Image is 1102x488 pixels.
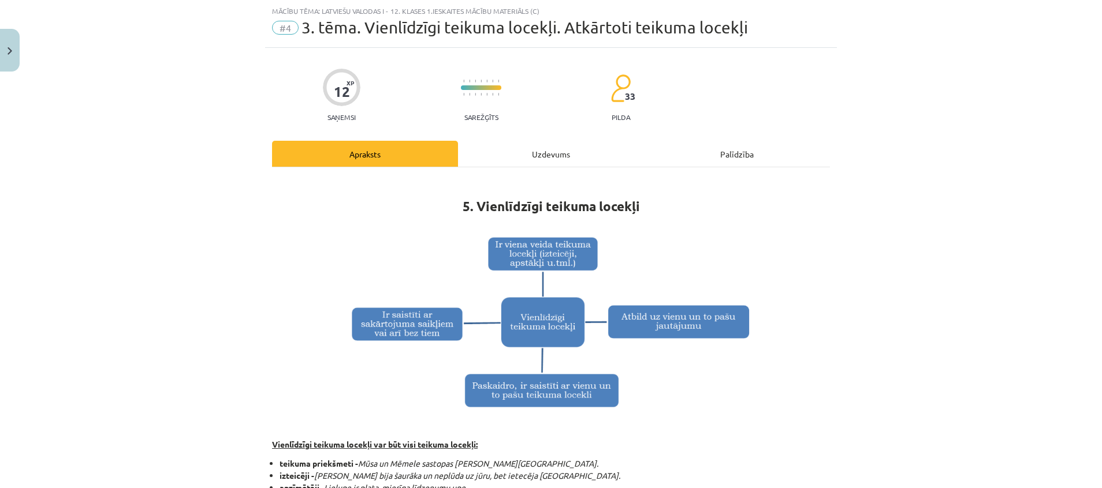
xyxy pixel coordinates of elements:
img: icon-short-line-57e1e144782c952c97e751825c79c345078a6d821885a25fce030b3d8c18986b.svg [469,93,470,96]
div: Palīdzība [644,141,830,167]
img: icon-short-line-57e1e144782c952c97e751825c79c345078a6d821885a25fce030b3d8c18986b.svg [475,93,476,96]
strong: izteicēji - [280,470,314,481]
img: students-c634bb4e5e11cddfef0936a35e636f08e4e9abd3cc4e673bd6f9a4125e45ecb1.svg [610,74,631,103]
img: icon-short-line-57e1e144782c952c97e751825c79c345078a6d821885a25fce030b3d8c18986b.svg [498,93,499,96]
img: icon-short-line-57e1e144782c952c97e751825c79c345078a6d821885a25fce030b3d8c18986b.svg [481,93,482,96]
img: icon-short-line-57e1e144782c952c97e751825c79c345078a6d821885a25fce030b3d8c18986b.svg [481,80,482,82]
img: icon-short-line-57e1e144782c952c97e751825c79c345078a6d821885a25fce030b3d8c18986b.svg [486,80,487,82]
em: Mūsa un Mēmele sastopas [PERSON_NAME][GEOGRAPHIC_DATA]. [358,458,598,468]
img: icon-short-line-57e1e144782c952c97e751825c79c345078a6d821885a25fce030b3d8c18986b.svg [469,80,470,82]
img: icon-close-lesson-0947bae3869378f0d4975bcd49f059093ad1ed9edebbc8119c70593378902aed.svg [8,47,12,55]
img: icon-short-line-57e1e144782c952c97e751825c79c345078a6d821885a25fce030b3d8c18986b.svg [475,80,476,82]
img: icon-short-line-57e1e144782c952c97e751825c79c345078a6d821885a25fce030b3d8c18986b.svg [463,80,464,82]
img: icon-short-line-57e1e144782c952c97e751825c79c345078a6d821885a25fce030b3d8c18986b.svg [498,80,499,82]
div: Mācību tēma: Latviešu valodas i - 12. klases 1.ieskaites mācību materiāls (c) [272,7,830,15]
strong: 5. Vienlīdzīgi teikuma locekļi [463,198,640,215]
p: Saņemsi [323,113,360,121]
div: Uzdevums [458,141,644,167]
img: icon-short-line-57e1e144782c952c97e751825c79c345078a6d821885a25fce030b3d8c18986b.svg [486,93,487,96]
span: #4 [272,21,299,35]
div: Apraksts [272,141,458,167]
div: 12 [334,84,350,100]
strong: teikuma priekšmeti - [280,458,358,468]
em: [PERSON_NAME] bija šaurāka un neplūda uz jūru, bet ietecēja [GEOGRAPHIC_DATA]. [314,470,620,481]
img: icon-short-line-57e1e144782c952c97e751825c79c345078a6d821885a25fce030b3d8c18986b.svg [492,93,493,96]
p: pilda [612,113,630,121]
img: icon-short-line-57e1e144782c952c97e751825c79c345078a6d821885a25fce030b3d8c18986b.svg [463,93,464,96]
span: 3. tēma. Vienlīdzīgi teikuma locekļi. Atkārtoti teikuma locekļi [301,18,748,37]
p: Sarežģīts [464,113,498,121]
span: 33 [625,91,635,102]
span: XP [347,80,354,86]
img: icon-short-line-57e1e144782c952c97e751825c79c345078a6d821885a25fce030b3d8c18986b.svg [492,80,493,82]
strong: Vienlīdzīgi teikuma locekļi var būt visi teikuma locekļi: [272,439,478,449]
